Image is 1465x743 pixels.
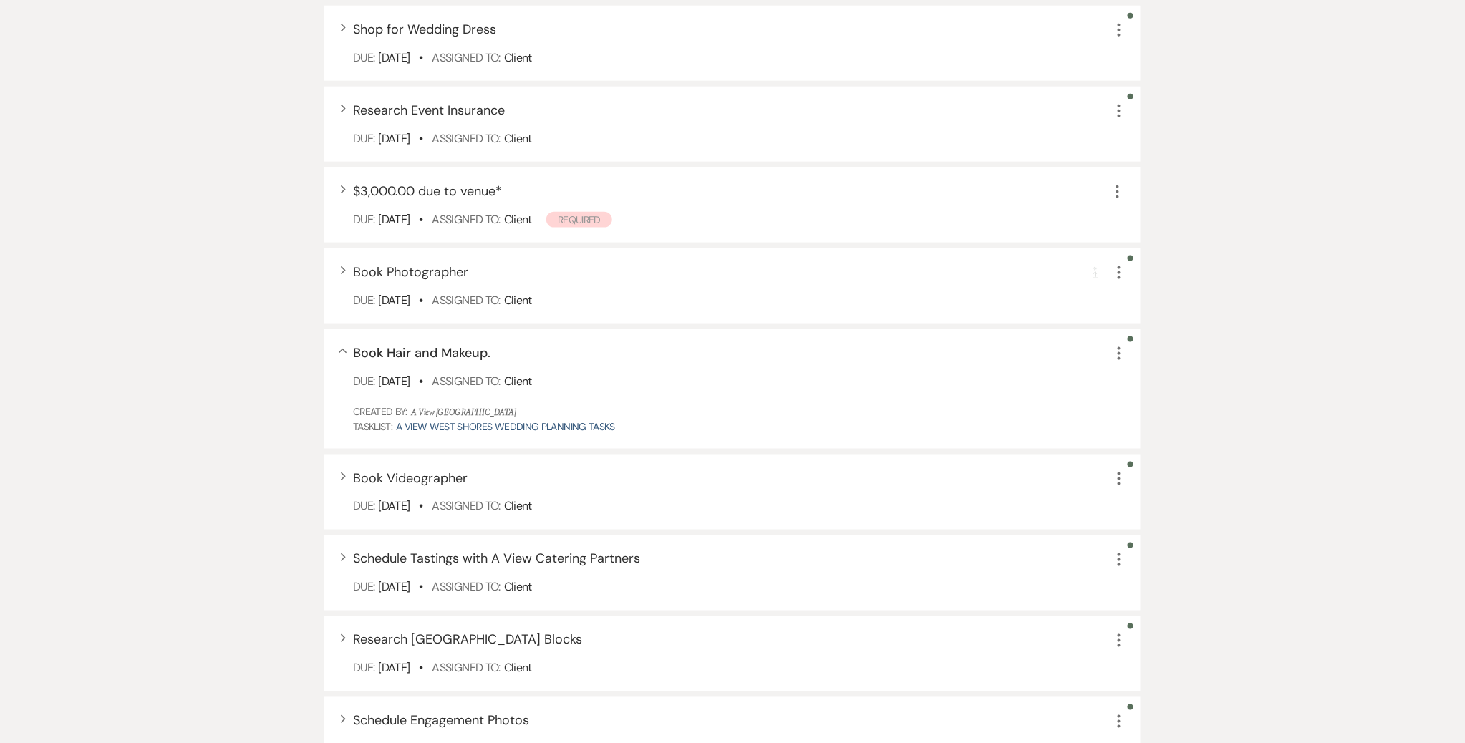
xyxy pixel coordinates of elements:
[432,293,501,308] span: Assigned To:
[419,212,422,227] b: •
[353,266,468,278] button: Book Photographer
[432,661,501,676] span: Assigned To:
[353,499,374,514] span: Due:
[353,405,407,418] span: Created By:
[378,50,410,65] span: [DATE]
[378,131,410,146] span: [DATE]
[353,102,505,119] span: Research Event Insurance
[419,374,422,389] b: •
[419,131,422,146] b: •
[504,50,532,65] span: Client
[353,472,468,485] button: Book Videographer
[419,50,422,65] b: •
[353,420,392,433] span: TaskList:
[353,346,490,359] button: Book Hair and Makeup.
[432,374,501,389] span: Assigned To:
[353,374,374,389] span: Due:
[432,499,501,514] span: Assigned To:
[419,580,422,595] b: •
[378,499,410,514] span: [DATE]
[504,580,532,595] span: Client
[353,104,505,117] button: Research Event Insurance
[353,50,374,65] span: Due:
[378,374,410,389] span: [DATE]
[411,406,516,419] span: A View [GEOGRAPHIC_DATA]
[378,580,410,595] span: [DATE]
[353,633,582,646] button: Research [GEOGRAPHIC_DATA] Blocks
[504,131,532,146] span: Client
[419,499,422,514] b: •
[353,661,374,676] span: Due:
[353,580,374,595] span: Due:
[353,550,640,568] span: Schedule Tastings with A View Catering Partners
[353,293,374,308] span: Due:
[378,293,410,308] span: [DATE]
[504,293,532,308] span: Client
[504,499,532,514] span: Client
[353,470,468,487] span: Book Videographer
[353,131,374,146] span: Due:
[504,212,532,227] span: Client
[353,344,490,361] span: Book Hair and Makeup.
[432,131,501,146] span: Assigned To:
[353,23,496,36] button: Shop for Wedding Dress
[353,631,582,649] span: Research [GEOGRAPHIC_DATA] Blocks
[432,50,501,65] span: Assigned To:
[396,420,615,433] a: A View West Shores Wedding Planning Tasks
[353,183,502,200] span: $3,000.00 due to venue *
[353,553,640,565] button: Schedule Tastings with A View Catering Partners
[353,21,496,38] span: Shop for Wedding Dress
[419,293,422,308] b: •
[432,212,501,227] span: Assigned To:
[378,661,410,676] span: [DATE]
[353,712,529,729] span: Schedule Engagement Photos
[353,185,502,198] button: $3,000.00 due to venue*
[546,212,612,228] span: Required
[432,580,501,595] span: Assigned To:
[378,212,410,227] span: [DATE]
[353,714,529,727] button: Schedule Engagement Photos
[353,212,374,227] span: Due:
[504,661,532,676] span: Client
[419,661,422,676] b: •
[504,374,532,389] span: Client
[353,263,468,281] span: Book Photographer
